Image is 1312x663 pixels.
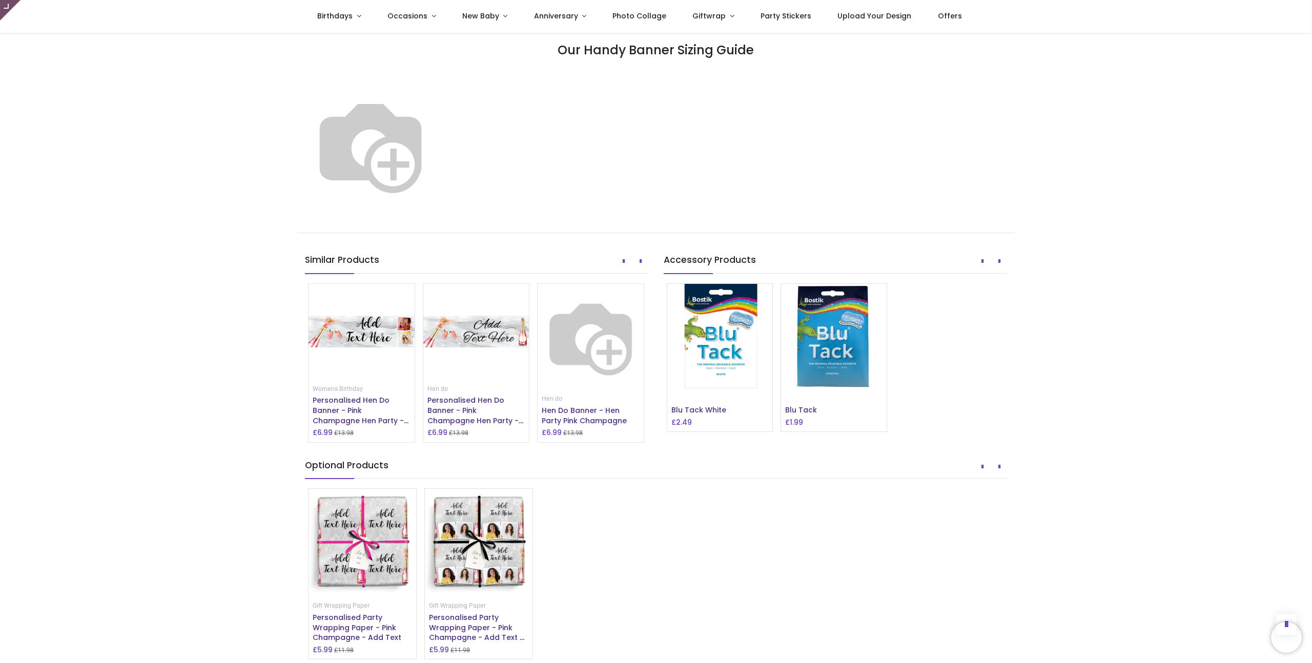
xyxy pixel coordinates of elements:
span: Offers [938,11,962,21]
iframe: Brevo live chat [1271,622,1302,653]
span: New Baby [462,11,499,21]
a: Personalised Party Wrapping Paper - Pink Champagne - Add Text & 2 Photos [429,612,525,653]
a: Blu Tack White [671,405,726,415]
img: Blu Tack [781,284,887,389]
h5: Similar Products [305,254,648,273]
img: Personalised Party Wrapping Paper - Pink Champagne - Add Text & 2 Photos [425,489,532,596]
h6: £ [671,417,692,427]
img: Hen Do Banner - Hen Party Pink Champagne [538,284,644,390]
a: Hen do [542,394,562,402]
small: Hen do [427,385,448,392]
h6: £ [313,427,333,438]
span: 2.49 [676,417,692,427]
img: Personalised Party Wrapping Paper - Pink Champagne - Add Text [309,489,416,596]
span: Photo Collage [612,11,666,21]
small: Womens Birthday [313,385,363,392]
span: 6.99 [546,427,562,438]
h6: £ [429,645,449,655]
span: Anniversary [534,11,578,21]
a: Blu Tack [785,405,817,415]
small: £ [334,429,354,438]
small: £ [563,429,583,438]
img: Personalised Hen Do Banner - Pink Champagne Hen Party - Custom Text [423,284,529,380]
button: Prev [975,253,990,270]
h5: Optional Products [305,459,1007,479]
span: Giftwrap [692,11,726,21]
span: Occasions [387,11,427,21]
h6: Personalised Party Wrapping Paper - Pink Champagne - Add Text & 2 Photos [429,613,528,643]
small: £ [334,646,354,655]
h6: Personalised Party Wrapping Paper - Pink Champagne - Add Text [313,613,412,643]
h6: Personalised Hen Do Banner - Pink Champagne Hen Party - Custom Text & 2 Photo Upload [313,396,411,426]
a: Womens Birthday [313,384,363,392]
span: 5.99 [317,645,333,655]
a: Gift Wrapping Paper [313,601,370,609]
a: Hen do [427,384,448,392]
img: Blu Tack White [667,284,773,389]
button: Next [633,253,648,270]
button: Next [992,253,1007,270]
span: 11.98 [454,647,470,654]
a: Hen Do Banner - Hen Party Pink Champagne [542,405,627,426]
span: 11.98 [338,647,354,654]
button: Next [992,458,1007,475]
h6: Blu Tack [785,405,883,416]
span: Birthdays [317,11,353,21]
span: 1.99 [790,417,803,427]
small: Hen do [542,395,562,402]
small: £ [449,429,468,438]
h6: Blu Tack White [671,405,769,416]
span: 6.99 [317,427,333,438]
small: Gift Wrapping Paper [313,602,370,609]
img: Personalised Hen Do Banner - Pink Champagne Hen Party - Custom Text & 2 Photo Upload [309,284,415,380]
button: Prev [616,253,631,270]
span: Party Stickers [761,11,811,21]
h5: Accessory Products [664,254,1007,273]
button: Prev [975,458,990,475]
a: Personalised Party Wrapping Paper - Pink Champagne - Add Text [313,612,401,643]
span: Upload Your Design [837,11,911,21]
h6: £ [427,427,447,438]
span: 5.99 [434,645,449,655]
span: 13.98 [453,429,468,437]
h6: Personalised Hen Do Banner - Pink Champagne Hen Party - Custom Text [427,396,525,426]
a: Personalised Hen Do Banner - Pink Champagne Hen Party - Custom Text & 2 Photo Upload [313,395,408,445]
h6: £ [542,427,562,438]
small: £ [450,646,470,655]
span: 6.99 [432,427,447,438]
h6: £ [785,417,803,427]
img: Banner_Size_Helper_Image_Compare.svg [305,79,436,211]
a: Personalised Hen Do Banner - Pink Champagne Hen Party - Custom Text [427,395,523,436]
a: Gift Wrapping Paper [429,601,486,609]
small: Gift Wrapping Paper [429,602,486,609]
h6: Hen Do Banner - Hen Party Pink Champagne [542,406,640,426]
span: 13.98 [338,429,354,437]
h6: £ [313,645,333,655]
span: 13.98 [567,429,583,437]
